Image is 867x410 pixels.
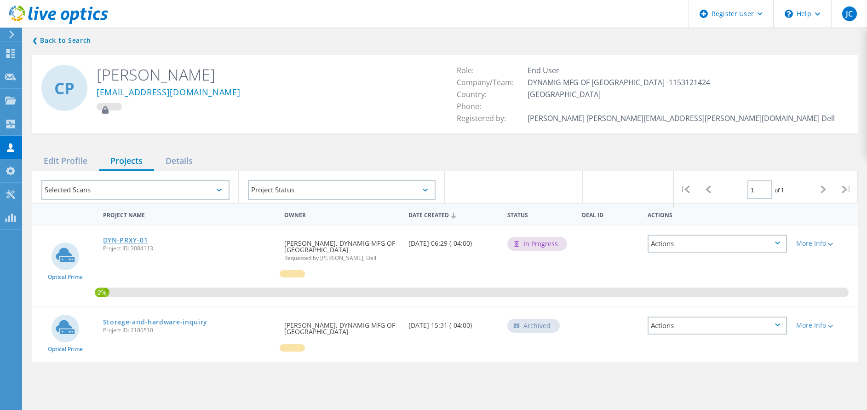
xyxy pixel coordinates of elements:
[103,319,208,325] a: Storage-and-hardware-inquiry
[525,64,837,76] td: End User
[97,64,431,85] h2: [PERSON_NAME]
[32,152,99,171] div: Edit Profile
[99,152,154,171] div: Projects
[796,240,853,247] div: More Info
[648,235,787,253] div: Actions
[280,225,403,270] div: [PERSON_NAME], DYNAMIG MFG OF [GEOGRAPHIC_DATA]
[525,112,837,124] td: [PERSON_NAME] [PERSON_NAME][EMAIL_ADDRESS][PERSON_NAME][DOMAIN_NAME] Dell
[643,206,792,223] div: Actions
[48,346,83,352] span: Optical Prime
[507,237,567,251] div: In Progress
[48,274,83,280] span: Optical Prime
[457,65,483,75] span: Role:
[54,80,75,96] span: CP
[41,180,230,200] div: Selected Scans
[404,225,503,256] div: [DATE] 06:29 (-04:00)
[457,89,496,99] span: Country:
[835,171,858,208] div: |
[154,152,204,171] div: Details
[103,328,276,333] span: Project ID: 2180510
[648,317,787,335] div: Actions
[98,206,280,223] div: Project Name
[577,206,643,223] div: Deal Id
[9,19,108,26] a: Live Optics Dashboard
[457,101,490,111] span: Phone:
[32,35,91,46] a: Back to search
[280,206,403,223] div: Owner
[103,246,276,251] span: Project ID: 3084113
[528,77,719,87] span: DYNAMIG MFG OF [GEOGRAPHIC_DATA] -1153121424
[97,88,241,98] a: [EMAIL_ADDRESS][DOMAIN_NAME]
[404,206,503,223] div: Date Created
[404,307,503,338] div: [DATE] 15:31 (-04:00)
[796,322,853,329] div: More Info
[846,10,853,17] span: JC
[95,288,110,296] span: 2%
[525,88,837,100] td: [GEOGRAPHIC_DATA]
[457,77,523,87] span: Company/Team:
[785,10,793,18] svg: \n
[457,113,515,123] span: Registered by:
[674,171,697,208] div: |
[503,206,577,223] div: Status
[284,255,399,261] span: Requested by [PERSON_NAME], Dell
[248,180,436,200] div: Project Status
[280,307,403,344] div: [PERSON_NAME], DYNAMIG MFG OF [GEOGRAPHIC_DATA]
[775,186,784,194] span: of 1
[103,237,148,243] a: DYN-PRXY-01
[507,319,560,333] div: Archived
